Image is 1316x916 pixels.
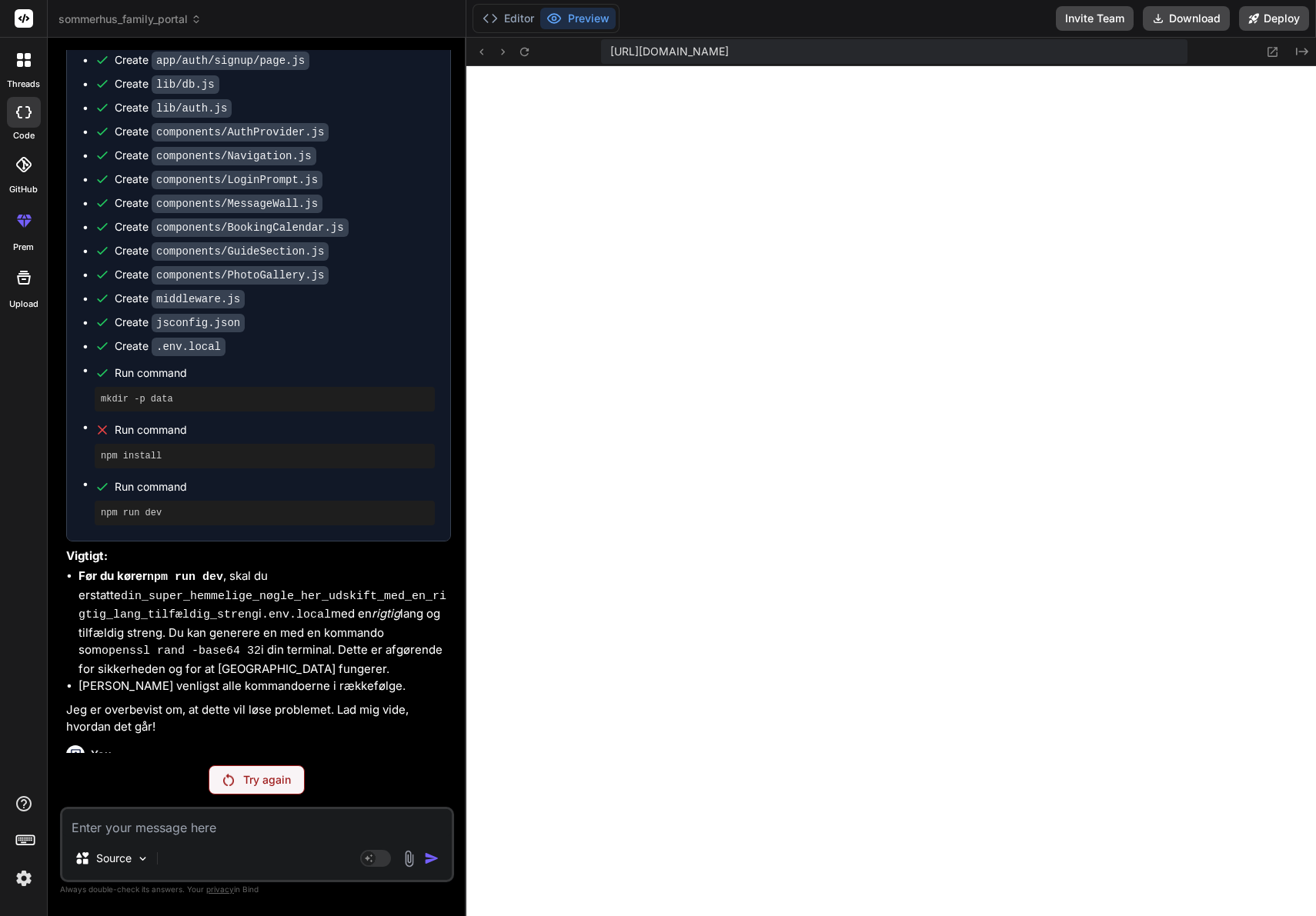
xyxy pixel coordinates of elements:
[152,218,349,237] code: components/BookingCalendar.js
[115,365,435,381] span: Run command
[58,12,202,27] span: sommerhus_family_portal
[115,124,329,140] div: Create
[115,479,435,495] span: Run command
[115,422,435,438] span: Run command
[78,590,446,622] code: din_super_hemmelige_nøgle_her_udskift_med_en_rigtig_lang_tilfældig_streng
[262,608,331,621] code: .env.local
[115,100,232,116] div: Create
[9,298,38,311] label: Upload
[11,865,37,891] img: settings
[1056,6,1134,31] button: Invite Team
[13,241,34,254] label: prem
[476,8,540,29] button: Editor
[152,314,245,332] code: jsconfig.json
[152,99,232,118] code: lib/auth.js
[152,123,329,142] code: components/AuthProvider.js
[136,852,149,865] img: Pick Models
[152,195,322,213] code: components/MessageWall.js
[540,8,616,29] button: Preview
[115,315,245,331] div: Create
[115,291,245,307] div: Create
[115,52,309,68] div: Create
[206,884,234,894] span: privacy
[60,882,454,897] p: Always double-check its answers. Your in Bind
[400,850,418,868] img: attachment
[152,75,219,94] code: lib/db.js
[152,242,329,261] code: components/GuideSection.js
[102,645,261,658] code: openssl rand -base64 32
[66,701,451,736] p: Jeg er overbevist om, at dette vil løse problemet. Lad mig vide, hvordan det går!
[223,774,234,786] img: Retry
[152,147,316,165] code: components/Navigation.js
[115,338,225,355] div: Create
[372,606,400,621] em: rigtig
[152,266,329,285] code: components/PhotoGallery.js
[152,338,225,356] code: .env.local
[147,571,223,584] code: npm run dev
[466,66,1316,916] iframe: Preview
[78,568,451,678] li: , skal du erstatte i med en lang og tilfældig streng. Du kan generere en med en kommando som i di...
[115,172,322,188] div: Create
[91,747,112,762] h6: You
[66,548,108,563] strong: Vigtigt:
[115,148,316,164] div: Create
[78,678,451,695] li: [PERSON_NAME] venligst alle kommandoerne i rækkefølge.
[115,243,329,259] div: Create
[115,195,322,212] div: Create
[1239,6,1309,31] button: Deploy
[115,219,349,235] div: Create
[152,171,322,189] code: components/LoginPrompt.js
[152,290,245,308] code: middleware.js
[96,851,132,866] p: Source
[101,450,429,462] pre: npm install
[7,78,40,91] label: threads
[610,44,729,59] span: [URL][DOMAIN_NAME]
[101,507,429,519] pre: npm run dev
[13,129,35,142] label: code
[101,393,429,405] pre: mkdir -p data
[152,52,309,70] code: app/auth/signup/page.js
[78,568,223,583] strong: Før du kører
[243,772,291,788] p: Try again
[115,76,219,92] div: Create
[424,851,439,866] img: icon
[1143,6,1230,31] button: Download
[115,267,329,283] div: Create
[9,183,38,196] label: GitHub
